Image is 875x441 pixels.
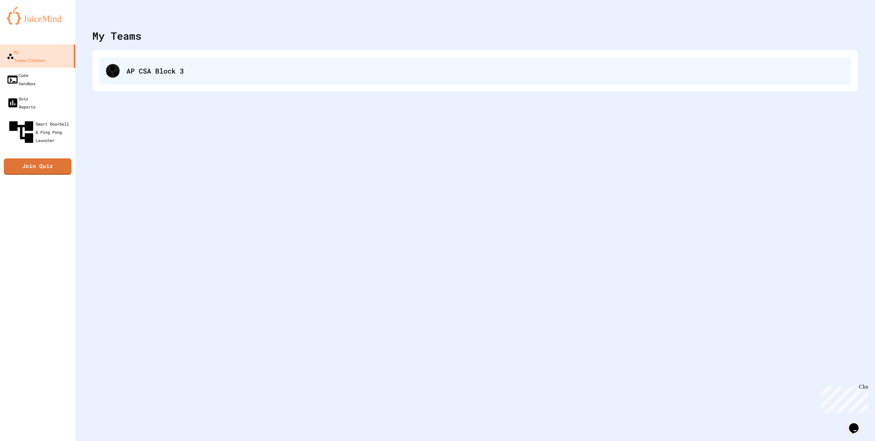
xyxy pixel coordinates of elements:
[6,71,36,88] div: Code Sandbox
[7,118,72,146] div: Smart Doorbell & Ping Pong Launcher
[126,66,844,76] div: AP CSA Block 3
[818,384,868,413] iframe: chat widget
[7,7,68,25] img: logo-orange.svg
[7,48,45,64] div: My Teams/Classes
[92,28,142,43] div: My Teams
[99,57,851,85] div: AP CSA Block 3
[7,94,36,111] div: Quiz Reports
[3,3,47,43] div: Chat with us now!Close
[846,414,868,434] iframe: chat widget
[4,158,71,175] a: Join Quiz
